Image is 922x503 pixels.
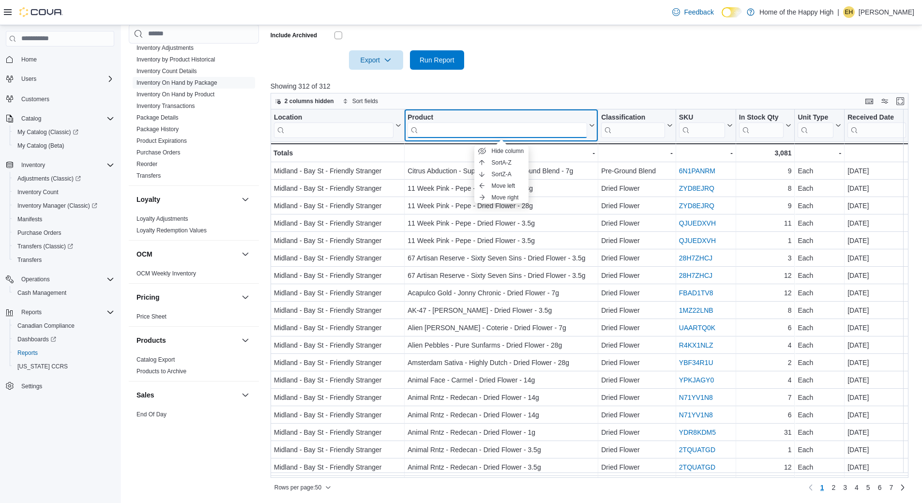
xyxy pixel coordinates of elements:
span: Sort fields [352,97,378,105]
a: Inventory Adjustments [136,45,194,51]
span: Dark Mode [722,17,722,18]
div: Midland - Bay St - Friendly Stranger [274,200,401,212]
span: Reports [21,308,42,316]
span: Operations [21,275,50,283]
p: Home of the Happy High [759,6,833,18]
button: Reports [10,346,118,360]
div: Location [274,113,393,122]
a: Inventory On Hand by Package [136,79,217,86]
a: Inventory Manager (Classic) [14,200,101,212]
span: Dashboards [14,334,114,345]
a: Adjustments (Classic) [14,173,85,184]
span: Transfers (Classic) [17,243,73,250]
a: Page 6 of 7 [874,480,886,495]
button: Keyboard shortcuts [863,95,875,107]
span: Product Expirations [136,137,187,145]
a: Inventory Manager (Classic) [10,199,118,213]
div: Midland - Bay St - Friendly Stranger [274,165,401,177]
a: My Catalog (Classic) [10,125,118,139]
a: Price Sheet [136,313,166,320]
span: [US_STATE] CCRS [17,363,68,370]
nav: Complex example [6,48,114,418]
button: Inventory Count [10,185,118,199]
button: Home [2,52,118,66]
button: SKU [679,113,733,138]
div: - [798,147,841,159]
div: 8 [739,183,792,194]
h3: Loyalty [136,195,160,204]
div: Each [798,322,841,334]
span: Home [17,53,114,65]
a: Catalog Export [136,356,175,363]
button: Catalog [2,112,118,125]
a: Feedback [668,2,717,22]
span: Rows per page : 50 [274,484,321,491]
div: SKU URL [679,113,725,138]
span: Move right [492,194,519,201]
div: Midland - Bay St - Friendly Stranger [274,252,401,264]
a: Inventory Transactions [136,103,195,109]
a: Cash Management [14,287,70,299]
span: My Catalog (Beta) [14,140,114,152]
span: Operations [17,274,114,285]
a: Home [17,54,41,65]
span: Adjustments (Classic) [17,175,81,183]
a: Purchase Orders [136,149,181,156]
span: 6 [878,483,882,492]
button: Inventory [17,159,49,171]
div: 9 [739,165,792,177]
button: Products [136,335,238,345]
span: Package History [136,125,179,133]
a: 28H7ZHCJ [679,272,712,279]
div: Classification [601,113,665,122]
button: Cash Management [10,286,118,300]
span: Price Sheet [136,313,166,320]
button: Pricing [136,292,238,302]
button: Purchase Orders [10,226,118,240]
span: Run Report [420,55,454,65]
a: UAARTQ0K [679,324,715,332]
a: QJUEDXVH [679,237,716,244]
button: Location [274,113,401,138]
a: N71YV1N8 [679,394,713,401]
div: Dried Flower [601,252,673,264]
div: SKU [679,113,725,122]
a: Transfers [14,254,45,266]
button: Hide column [474,145,529,157]
span: 7 [889,483,893,492]
div: Classification [601,113,665,138]
button: Sales [136,390,238,400]
div: 1 [739,235,792,246]
span: OCM Weekly Inventory [136,270,196,277]
button: Sales [240,389,251,401]
button: Move left [474,180,529,192]
span: Inventory Manager (Classic) [14,200,114,212]
button: Catalog [17,113,45,124]
button: Sort fields [339,95,382,107]
a: Transfers (Classic) [10,240,118,253]
div: - [408,147,595,159]
a: My Catalog (Classic) [14,126,82,138]
div: In Stock Qty [739,113,784,122]
div: - [601,147,673,159]
button: SortZ-A [474,168,529,180]
div: [DATE] [847,183,914,194]
span: Purchase Orders [14,227,114,239]
div: Each [798,287,841,299]
span: Inventory Count [17,188,59,196]
span: Export [355,50,397,70]
span: Inventory Transactions [136,102,195,110]
button: Export [349,50,403,70]
div: Each [798,235,841,246]
div: Midland - Bay St - Friendly Stranger [274,322,401,334]
span: Inventory [21,161,45,169]
div: Totals [273,147,401,159]
span: 5 [866,483,870,492]
button: [US_STATE] CCRS [10,360,118,373]
div: Pre-Ground Blend [601,165,673,177]
button: Settings [2,379,118,393]
button: 2 columns hidden [271,95,338,107]
span: My Catalog (Classic) [17,128,78,136]
a: Loyalty Redemption Values [136,227,207,234]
